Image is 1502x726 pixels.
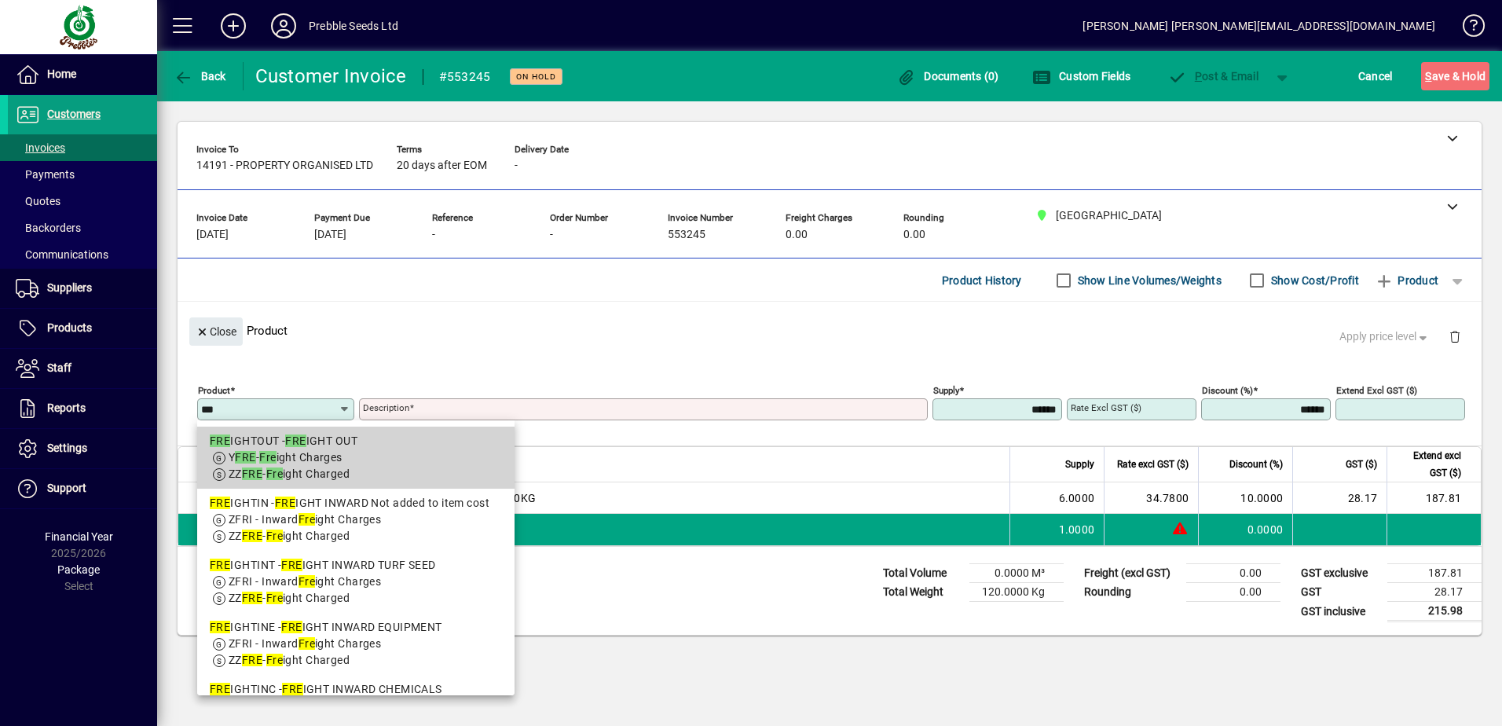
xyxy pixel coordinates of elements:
[8,429,157,468] a: Settings
[1339,328,1431,345] span: Apply price level
[229,575,381,588] span: ZFRI - Inward ight Charges
[8,241,157,268] a: Communications
[8,349,157,388] a: Staff
[229,637,381,650] span: ZFRI - Inward ight Charges
[285,434,306,447] em: FRE
[8,469,157,508] a: Support
[210,495,502,511] div: IGHTIN - IGHT INWARD Not added to item cost
[1075,273,1222,288] label: Show Line Volumes/Weights
[969,583,1064,602] td: 120.0000 Kg
[8,134,157,161] a: Invoices
[1186,564,1280,583] td: 0.00
[197,489,515,551] mat-option: FREIGHTIN - FREIGHT INWARD Not added to item cost
[1387,482,1481,514] td: 187.81
[47,482,86,494] span: Support
[1333,323,1437,351] button: Apply price level
[299,575,315,588] em: Fre
[242,530,262,542] em: FRE
[47,108,101,120] span: Customers
[936,266,1028,295] button: Product History
[189,317,243,346] button: Close
[1071,402,1141,413] mat-label: Rate excl GST ($)
[299,513,315,526] em: Fre
[242,592,262,604] em: FRE
[275,497,295,509] em: FRE
[1387,583,1482,602] td: 28.17
[8,389,157,428] a: Reports
[47,281,92,294] span: Suppliers
[47,361,71,374] span: Staff
[8,269,157,308] a: Suppliers
[1336,385,1417,396] mat-label: Extend excl GST ($)
[439,64,491,90] div: #553245
[1346,456,1377,473] span: GST ($)
[266,467,283,480] em: Fre
[281,559,302,571] em: FRE
[210,559,230,571] em: FRE
[229,530,350,542] span: ZZ - ight Charged
[45,530,113,543] span: Financial Year
[516,71,556,82] span: On hold
[1425,64,1486,89] span: ave & Hold
[210,619,502,636] div: IGHTINE - IGHT INWARD EQUIPMENT
[1059,522,1095,537] span: 1.0000
[1436,329,1474,343] app-page-header-button: Delete
[259,451,276,464] em: Fre
[258,12,309,40] button: Profile
[266,592,283,604] em: Fre
[1198,514,1292,545] td: 0.0000
[1186,583,1280,602] td: 0.00
[299,637,315,650] em: Fre
[242,467,262,480] em: FRE
[786,229,808,241] span: 0.00
[875,564,969,583] td: Total Volume
[266,530,283,542] em: Fre
[1076,564,1186,583] td: Freight (excl GST)
[229,513,381,526] span: ZFRI - Inward ight Charges
[515,159,518,172] span: -
[16,195,60,207] span: Quotes
[16,222,81,234] span: Backorders
[1293,564,1387,583] td: GST exclusive
[1354,62,1397,90] button: Cancel
[210,681,502,698] div: IGHTINC - IGHT INWARD CHEMICALS
[157,62,244,90] app-page-header-button: Back
[903,229,925,241] span: 0.00
[1117,456,1189,473] span: Rate excl GST ($)
[178,302,1482,359] div: Product
[210,497,230,509] em: FRE
[197,427,515,489] mat-option: FREIGHTOUT - FREIGHT OUT
[174,70,226,82] span: Back
[210,557,502,574] div: IGHTINT - IGHT INWARD TURF SEED
[1159,62,1266,90] button: Post & Email
[1032,70,1131,82] span: Custom Fields
[210,683,230,695] em: FRE
[1387,564,1482,583] td: 187.81
[47,442,87,454] span: Settings
[668,229,705,241] span: 553245
[281,621,302,633] em: FRE
[397,159,487,172] span: 20 days after EOM
[1293,583,1387,602] td: GST
[210,434,230,447] em: FRE
[1268,273,1359,288] label: Show Cost/Profit
[235,451,255,464] em: FRE
[229,654,350,666] span: ZZ - ight Charged
[198,385,230,396] mat-label: Product
[210,433,502,449] div: IGHTOUT - IGHT OUT
[363,402,409,413] mat-label: Description
[196,319,236,345] span: Close
[1421,62,1489,90] button: Save & Hold
[16,141,65,154] span: Invoices
[875,583,969,602] td: Total Weight
[1198,482,1292,514] td: 10.0000
[196,159,373,172] span: 14191 - PROPERTY ORGANISED LTD
[1083,13,1435,38] div: [PERSON_NAME] [PERSON_NAME][EMAIL_ADDRESS][DOMAIN_NAME]
[229,451,343,464] span: Y - ight Charges
[933,385,959,396] mat-label: Supply
[16,248,108,261] span: Communications
[1195,70,1202,82] span: P
[1425,70,1431,82] span: S
[185,324,247,338] app-page-header-button: Close
[550,229,553,241] span: -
